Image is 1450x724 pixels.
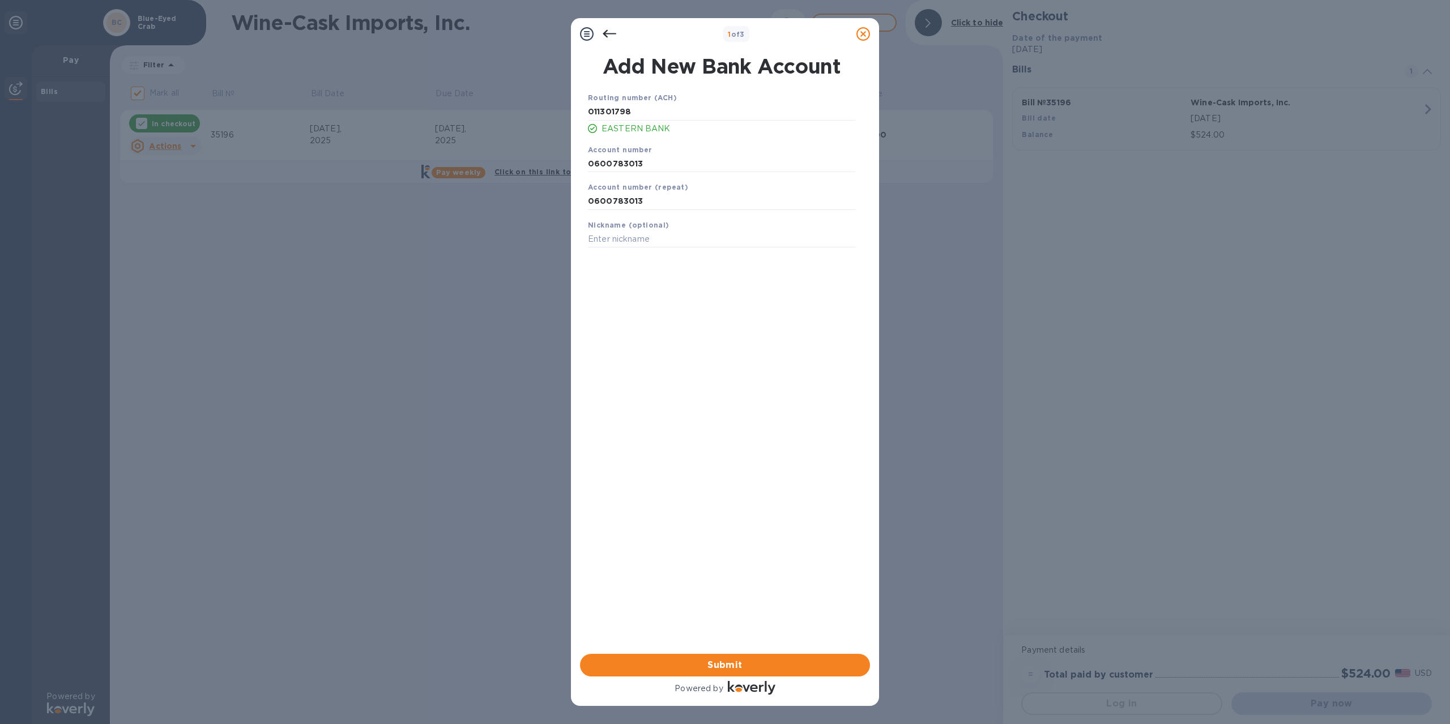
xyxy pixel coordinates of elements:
input: Enter routing number [588,104,855,121]
b: of 3 [728,30,745,38]
h1: Add New Bank Account [581,54,862,78]
b: Account number [588,145,652,154]
img: Logo [728,681,775,695]
input: Enter nickname [588,231,855,248]
p: Powered by [675,683,723,695]
p: EASTERN BANK [602,123,855,135]
b: Routing number (ACH) [588,93,677,102]
b: Nickname (optional) [588,221,669,229]
input: Enter account number [588,155,855,172]
span: 1 [728,30,731,38]
input: Enter account number [588,193,855,210]
button: Submit [580,654,870,676]
span: Submit [589,658,861,672]
b: Account number (repeat) [588,183,688,191]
